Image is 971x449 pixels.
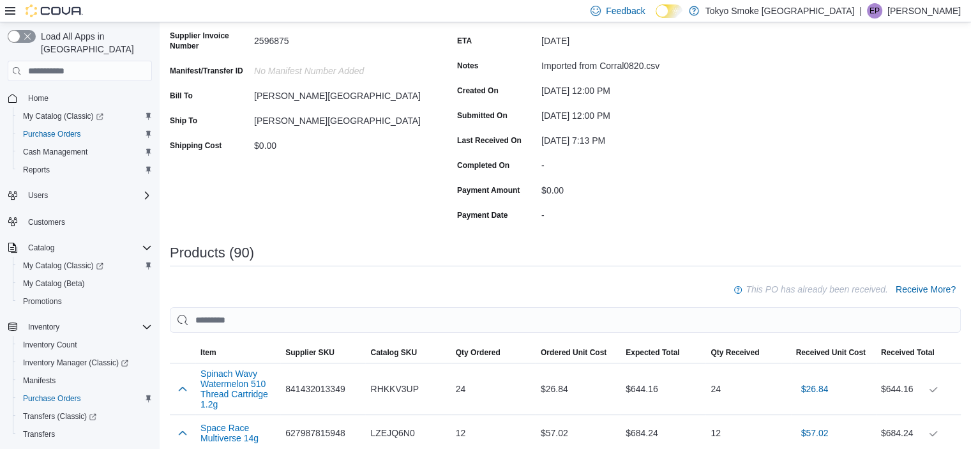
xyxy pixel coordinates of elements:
[23,376,56,386] span: Manifests
[13,336,157,354] button: Inventory Count
[801,383,829,395] span: $26.84
[457,185,520,195] label: Payment Amount
[541,130,712,146] div: [DATE] 7:13 PM
[23,296,62,307] span: Promotions
[457,110,508,121] label: Submitted On
[18,355,152,370] span: Inventory Manager (Classic)
[705,420,790,446] div: 12
[18,144,152,160] span: Cash Management
[18,355,133,370] a: Inventory Manager (Classic)
[13,293,157,310] button: Promotions
[656,4,682,18] input: Dark Mode
[26,4,83,17] img: Cova
[13,125,157,143] button: Purchase Orders
[170,91,193,101] label: Bill To
[13,107,157,125] a: My Catalog (Classic)
[23,393,81,404] span: Purchase Orders
[23,319,64,335] button: Inventory
[23,129,81,139] span: Purchase Orders
[13,354,157,372] a: Inventory Manager (Classic)
[18,391,152,406] span: Purchase Orders
[541,347,606,358] span: Ordered Unit Cost
[13,390,157,407] button: Purchase Orders
[746,282,888,297] p: This PO has already been received.
[3,186,157,204] button: Users
[23,91,54,106] a: Home
[23,215,70,230] a: Customers
[18,427,152,442] span: Transfers
[18,409,152,424] span: Transfers (Classic)
[18,337,82,353] a: Inventory Count
[18,276,90,291] a: My Catalog (Beta)
[285,381,345,397] span: 841432013349
[18,258,109,273] a: My Catalog (Classic)
[200,347,216,358] span: Item
[170,31,249,51] label: Supplier Invoice Number
[18,162,55,178] a: Reports
[370,347,417,358] span: Catalog SKU
[876,342,961,363] button: Received Total
[28,243,54,253] span: Catalog
[170,141,222,151] label: Shipping Cost
[867,3,882,19] div: Emily Paramor
[541,180,712,195] div: $0.00
[23,340,77,350] span: Inventory Count
[23,147,87,157] span: Cash Management
[13,143,157,161] button: Cash Management
[711,347,759,358] span: Qty Received
[18,258,152,273] span: My Catalog (Classic)
[18,126,86,142] a: Purchase Orders
[18,162,152,178] span: Reports
[23,188,152,203] span: Users
[536,420,621,446] div: $57.02
[23,429,55,439] span: Transfers
[28,93,49,103] span: Home
[18,109,152,124] span: My Catalog (Classic)
[18,109,109,124] a: My Catalog (Classic)
[170,66,243,76] label: Manifest/Transfer ID
[200,423,275,443] button: Space Race Multiverse 14g
[18,294,67,309] a: Promotions
[541,56,712,71] div: Imported from Corral0820.csv
[621,420,705,446] div: $684.24
[606,4,645,17] span: Feedback
[254,86,425,101] div: [PERSON_NAME][GEOGRAPHIC_DATA]
[195,342,280,363] button: Item
[796,376,834,402] button: $26.84
[891,277,961,302] button: Receive More?
[23,240,59,255] button: Catalog
[365,342,450,363] button: Catalog SKU
[23,165,50,175] span: Reports
[254,61,425,76] div: No Manifest Number added
[451,342,536,363] button: Qty Ordered
[13,257,157,275] a: My Catalog (Classic)
[170,116,197,126] label: Ship To
[796,420,834,446] button: $57.02
[13,161,157,179] button: Reports
[13,407,157,425] a: Transfers (Classic)
[18,144,93,160] a: Cash Management
[859,3,862,19] p: |
[621,342,705,363] button: Expected Total
[254,110,425,126] div: [PERSON_NAME][GEOGRAPHIC_DATA]
[18,373,152,388] span: Manifests
[23,111,103,121] span: My Catalog (Classic)
[705,376,790,402] div: 24
[23,358,128,368] span: Inventory Manager (Classic)
[370,381,418,397] span: RHKKV3UP
[23,319,152,335] span: Inventory
[18,126,152,142] span: Purchase Orders
[881,347,935,358] span: Received Total
[451,420,536,446] div: 12
[536,376,621,402] div: $26.84
[796,347,866,358] span: Received Unit Cost
[541,31,712,46] div: [DATE]
[170,245,254,261] h3: Products (90)
[541,205,712,220] div: -
[18,337,152,353] span: Inventory Count
[896,283,956,296] span: Receive More?
[887,3,961,19] p: [PERSON_NAME]
[457,135,522,146] label: Last Received On
[23,213,152,229] span: Customers
[28,190,48,201] span: Users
